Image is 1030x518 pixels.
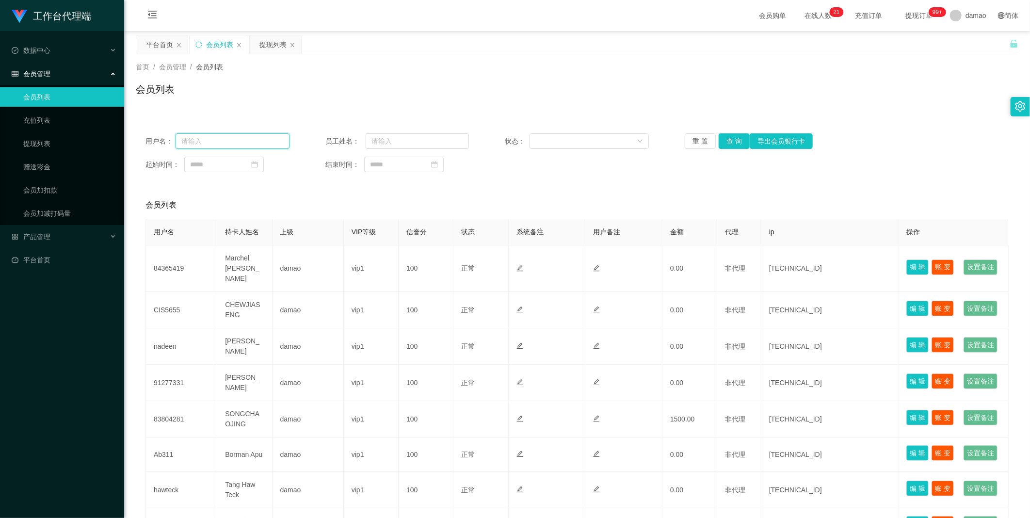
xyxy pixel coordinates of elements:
[145,199,177,211] span: 会员列表
[906,259,929,275] button: 编 辑
[195,41,202,48] i: 图标: sync
[344,365,399,401] td: vip1
[725,228,739,236] span: 代理
[146,35,173,54] div: 平台首页
[932,373,954,389] button: 账 变
[593,265,600,272] i: 图标: edit
[12,250,116,270] a: 图标: dashboard平台首页
[906,337,929,353] button: 编 辑
[399,365,453,401] td: 100
[325,160,364,170] span: 结束时间：
[217,472,272,508] td: Tang Haw Teck
[154,228,174,236] span: 用户名
[176,133,290,149] input: 请输入
[176,42,182,48] i: 图标: close
[593,451,600,457] i: 图标: edit
[1015,101,1026,112] i: 图标: setting
[662,328,717,365] td: 0.00
[461,306,475,314] span: 正常
[290,42,295,48] i: 图标: close
[685,133,716,149] button: 重 置
[344,401,399,437] td: vip1
[662,472,717,508] td: 0.00
[33,0,91,32] h1: 工作台代理端
[273,245,344,292] td: damao
[906,481,929,496] button: 编 辑
[932,337,954,353] button: 账 变
[461,486,475,494] span: 正常
[159,63,186,71] span: 会员管理
[399,328,453,365] td: 100
[352,228,376,236] span: VIP等级
[505,136,530,146] span: 状态：
[761,328,899,365] td: [TECHNICAL_ID]
[273,292,344,328] td: damao
[906,373,929,389] button: 编 辑
[273,328,344,365] td: damao
[516,379,523,386] i: 图标: edit
[769,228,774,236] span: ip
[461,228,475,236] span: 状态
[932,259,954,275] button: 账 变
[273,365,344,401] td: damao
[516,451,523,457] i: 图标: edit
[12,70,50,78] span: 会员管理
[593,342,600,349] i: 图标: edit
[196,63,223,71] span: 会员列表
[593,486,600,493] i: 图标: edit
[593,415,600,422] i: 图标: edit
[366,133,469,149] input: 请输入
[964,337,998,353] button: 设置备注
[932,445,954,461] button: 账 变
[146,437,217,472] td: Ab311
[12,47,18,54] i: 图标: check-circle-o
[344,437,399,472] td: vip1
[725,379,745,387] span: 非代理
[344,292,399,328] td: vip1
[217,365,272,401] td: [PERSON_NAME]
[761,292,899,328] td: [TECHNICAL_ID]
[725,415,745,423] span: 非代理
[23,87,116,107] a: 会员列表
[461,379,475,387] span: 正常
[593,228,620,236] span: 用户备注
[901,12,937,19] span: 提现订单
[280,228,294,236] span: 上级
[146,328,217,365] td: nadeen
[662,401,717,437] td: 1500.00
[516,265,523,272] i: 图标: edit
[834,7,837,17] p: 2
[12,233,50,241] span: 产品管理
[146,401,217,437] td: 83804281
[906,410,929,425] button: 编 辑
[750,133,813,149] button: 导出会员银行卡
[964,481,998,496] button: 设置备注
[12,12,91,19] a: 工作台代理端
[516,306,523,313] i: 图标: edit
[964,301,998,316] button: 设置备注
[662,437,717,472] td: 0.00
[12,10,27,23] img: logo.9652507e.png
[136,82,175,97] h1: 会员列表
[516,228,544,236] span: 系统备注
[1010,39,1018,48] i: 图标: unlock
[516,486,523,493] i: 图标: edit
[719,133,750,149] button: 查 询
[399,292,453,328] td: 100
[998,12,1005,19] i: 图标: global
[662,292,717,328] td: 0.00
[516,415,523,422] i: 图标: edit
[850,12,887,19] span: 充值订单
[929,7,946,17] sup: 1016
[23,180,116,200] a: 会员加扣款
[461,264,475,272] span: 正常
[964,410,998,425] button: 设置备注
[593,379,600,386] i: 图标: edit
[153,63,155,71] span: /
[725,451,745,458] span: 非代理
[259,35,287,54] div: 提现列表
[662,245,717,292] td: 0.00
[406,228,427,236] span: 信誉分
[23,157,116,177] a: 赠送彩金
[344,472,399,508] td: vip1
